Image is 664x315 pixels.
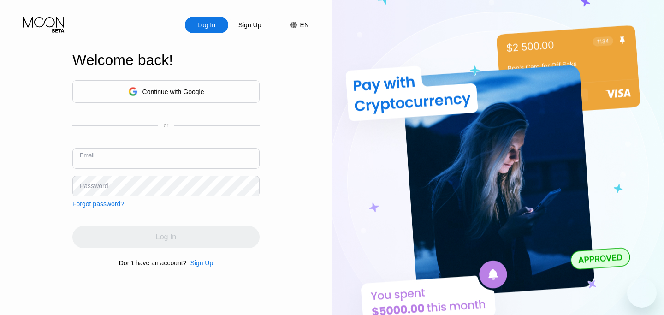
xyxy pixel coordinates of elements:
[237,20,262,30] div: Sign Up
[72,200,124,208] div: Forgot password?
[142,88,204,95] div: Continue with Google
[190,259,213,267] div: Sign Up
[196,20,216,30] div: Log In
[300,21,309,29] div: EN
[185,17,228,33] div: Log In
[228,17,272,33] div: Sign Up
[72,80,260,103] div: Continue with Google
[80,152,95,159] div: Email
[164,122,169,129] div: or
[119,259,187,267] div: Don't have an account?
[627,278,657,308] iframe: Button to launch messaging window
[80,182,108,190] div: Password
[72,52,260,69] div: Welcome back!
[281,17,309,33] div: EN
[186,259,213,267] div: Sign Up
